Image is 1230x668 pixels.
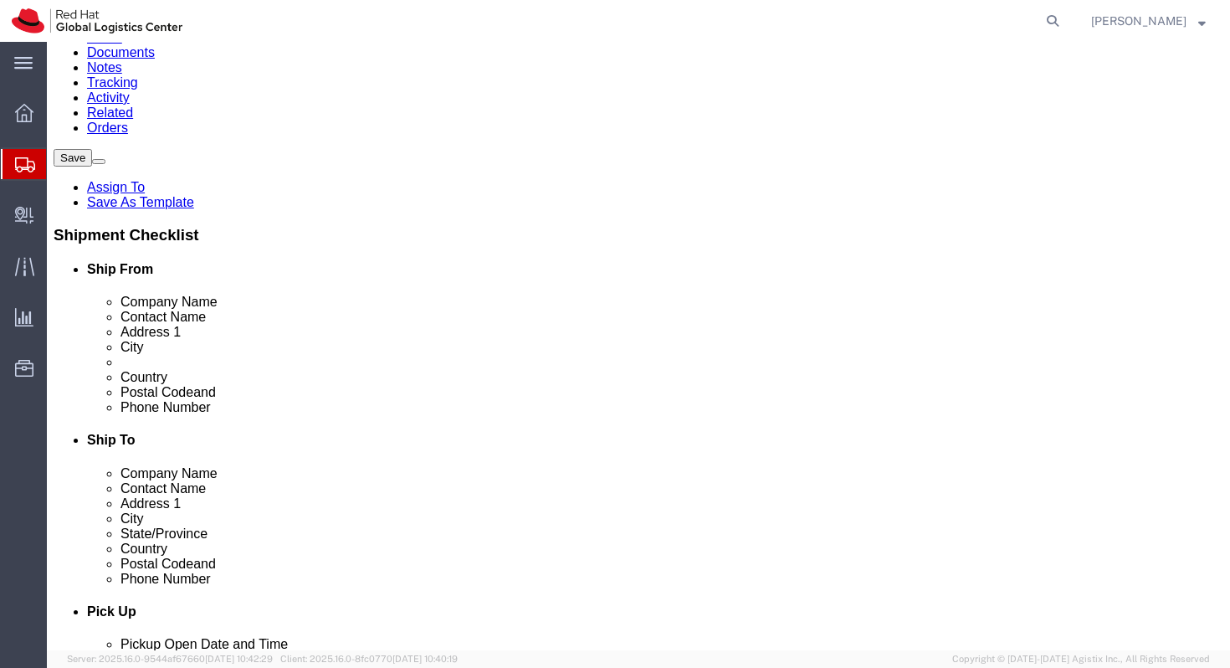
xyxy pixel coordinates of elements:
[280,654,458,664] span: Client: 2025.16.0-8fc0770
[205,654,273,664] span: [DATE] 10:42:29
[67,654,273,664] span: Server: 2025.16.0-9544af67660
[392,654,458,664] span: [DATE] 10:40:19
[12,8,182,33] img: logo
[1091,12,1186,30] span: Vitoria Alencar
[952,652,1210,666] span: Copyright © [DATE]-[DATE] Agistix Inc., All Rights Reserved
[1090,11,1207,31] button: [PERSON_NAME]
[47,42,1230,650] iframe: FS Legacy Container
